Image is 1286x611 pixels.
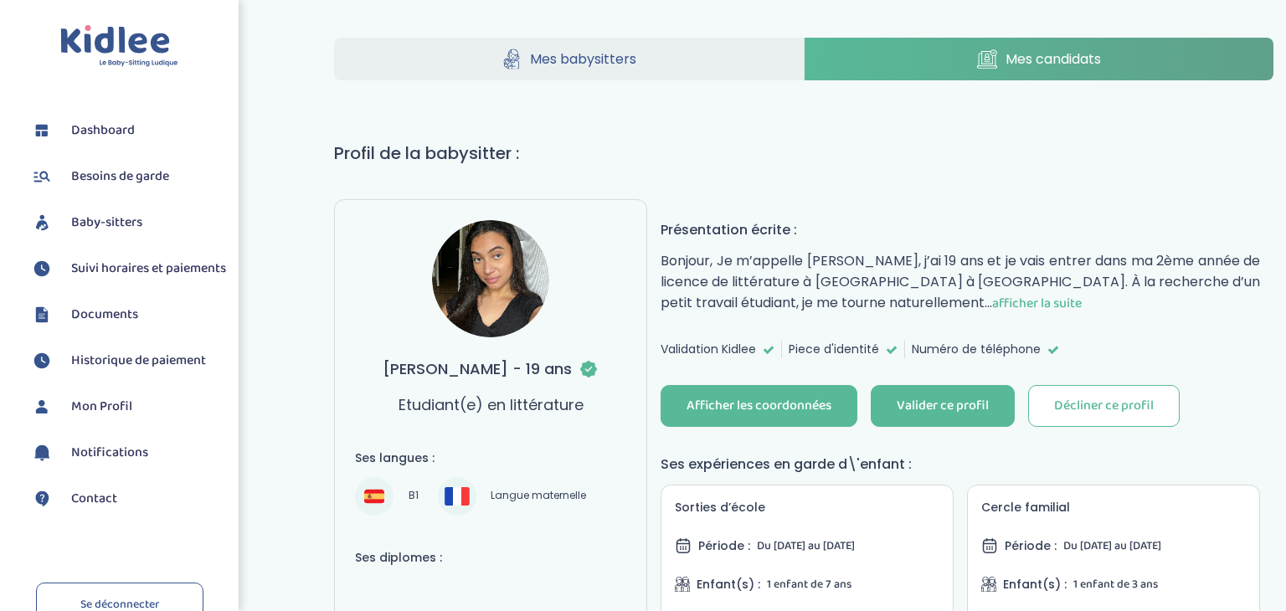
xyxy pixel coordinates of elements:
[687,397,831,416] div: Afficher les coordonnées
[675,499,939,516] h5: Sorties d’école
[1054,397,1154,416] div: Décliner ce profil
[29,210,226,235] a: Baby-sitters
[71,397,132,417] span: Mon Profil
[29,440,226,465] a: Notifications
[29,348,226,373] a: Historique de paiement
[805,38,1273,80] a: Mes candidats
[432,220,549,337] img: avatar
[698,537,750,555] span: Période :
[897,397,989,416] div: Valider ce profil
[29,256,54,281] img: suivihoraire.svg
[981,499,1246,516] h5: Cercle familial
[661,454,1260,475] h4: Ses expériences en garde d\'enfant :
[530,49,636,69] span: Mes babysitters
[60,25,178,68] img: logo.svg
[29,210,54,235] img: babysitters.svg
[399,393,584,416] p: Etudiant(e) en littérature
[1073,575,1158,593] span: 1 enfant de 3 ans
[383,357,599,380] h3: [PERSON_NAME] - 19 ans
[29,164,226,189] a: Besoins de garde
[871,385,1015,427] button: Valider ce profil
[661,219,1260,240] h4: Présentation écrite :
[29,302,54,327] img: documents.svg
[334,141,1273,166] h1: Profil de la babysitter :
[757,537,855,555] span: Du [DATE] au [DATE]
[334,38,803,80] a: Mes babysitters
[355,449,626,467] h4: Ses langues :
[661,385,857,427] button: Afficher les coordonnées
[1028,385,1180,427] button: Décliner ce profil
[29,118,54,143] img: dashboard.svg
[912,341,1041,358] span: Numéro de téléphone
[767,575,851,593] span: 1 enfant de 7 ans
[71,167,169,187] span: Besoins de garde
[71,443,148,463] span: Notifications
[1003,576,1067,593] span: Enfant(s) :
[29,486,226,511] a: Contact
[29,118,226,143] a: Dashboard
[29,440,54,465] img: notification.svg
[992,293,1082,314] span: afficher la suite
[355,549,626,567] h4: Ses diplomes :
[29,164,54,189] img: besoin.svg
[364,486,384,506] img: Espagnol
[71,305,138,325] span: Documents
[1006,49,1101,69] span: Mes candidats
[71,489,117,509] span: Contact
[29,348,54,373] img: suivihoraire.svg
[485,486,592,506] span: Langue maternelle
[661,250,1260,314] p: Bonjour, Je m’appelle [PERSON_NAME], j’ai 19 ans et je vais entrer dans ma 2ème année de licence ...
[29,394,226,419] a: Mon Profil
[445,487,470,505] img: Français
[789,341,879,358] span: Piece d'identité
[29,256,226,281] a: Suivi horaires et paiements
[697,576,760,593] span: Enfant(s) :
[1063,537,1161,555] span: Du [DATE] au [DATE]
[402,486,424,506] span: B1
[661,341,756,358] span: Validation Kidlee
[71,121,135,141] span: Dashboard
[29,302,226,327] a: Documents
[29,486,54,511] img: contact.svg
[1005,537,1057,555] span: Période :
[71,259,226,279] span: Suivi horaires et paiements
[71,213,142,233] span: Baby-sitters
[29,394,54,419] img: profil.svg
[71,351,206,371] span: Historique de paiement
